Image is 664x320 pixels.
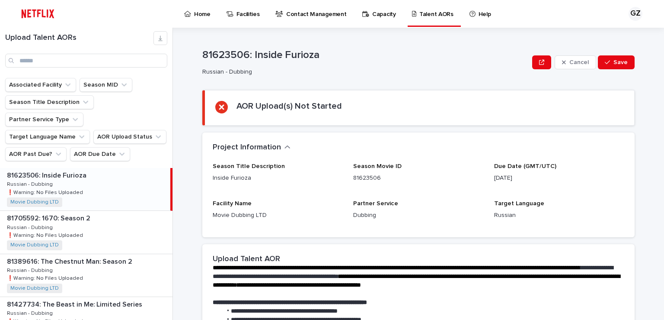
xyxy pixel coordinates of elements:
button: Season MID [80,78,132,92]
img: ifQbXi3ZQGMSEF7WDB7W [17,5,58,23]
h2: Project Information [213,143,281,152]
p: ❗️Warning: No Files Uploaded [7,231,85,239]
p: Dubbing [353,211,483,220]
p: 81623506: Inside Furioza [7,170,88,180]
p: 81389616: The Chestnut Man: Season 2 [7,256,134,266]
span: Target Language [494,200,544,207]
button: Partner Service Type [5,113,83,126]
p: 81427734: The Beast in Me: Limited Series [7,299,144,309]
p: Movie Dubbing LTD [213,211,343,220]
button: Associated Facility [5,78,76,92]
button: AOR Upload Status [93,130,166,144]
p: ❗️Warning: No Files Uploaded [7,188,85,196]
p: Inside Furioza [213,174,343,183]
button: Season Title Description [5,95,94,109]
span: Season Title Description [213,163,285,169]
span: Cancel [569,59,589,65]
span: Save [613,59,628,65]
input: Search [5,54,167,68]
p: [DATE] [494,174,624,183]
button: AOR Past Due? [5,147,67,161]
button: Save [598,55,635,69]
p: Russian - Dubbing [7,223,54,231]
h1: Upload Talent AORs [5,33,153,43]
span: Partner Service [353,200,398,207]
span: Due Date (GMT/UTC) [494,163,556,169]
a: Movie Dubbing LTD [10,242,59,248]
button: Project Information [213,143,290,152]
p: Russian - Dubbing [202,68,525,76]
p: Russian - Dubbing [7,309,54,317]
p: ❗️Warning: No Files Uploaded [7,274,85,281]
a: Movie Dubbing LTD [10,199,59,205]
button: AOR Due Date [70,147,130,161]
p: 81623506 [353,174,483,183]
button: Cancel [555,55,596,69]
button: Target Language Name [5,130,90,144]
p: Russian [494,211,624,220]
h2: Upload Talent AOR [213,255,280,264]
p: 81623506: Inside Furioza [202,49,529,61]
p: Russian - Dubbing [7,266,54,274]
p: 81705592: 1670: Season 2 [7,213,92,223]
h2: AOR Upload(s) Not Started [236,101,342,111]
span: Season Movie ID [353,163,402,169]
a: Movie Dubbing LTD [10,285,59,291]
div: GZ [629,7,642,21]
span: Facility Name [213,200,252,207]
p: Russian - Dubbing [7,180,54,187]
